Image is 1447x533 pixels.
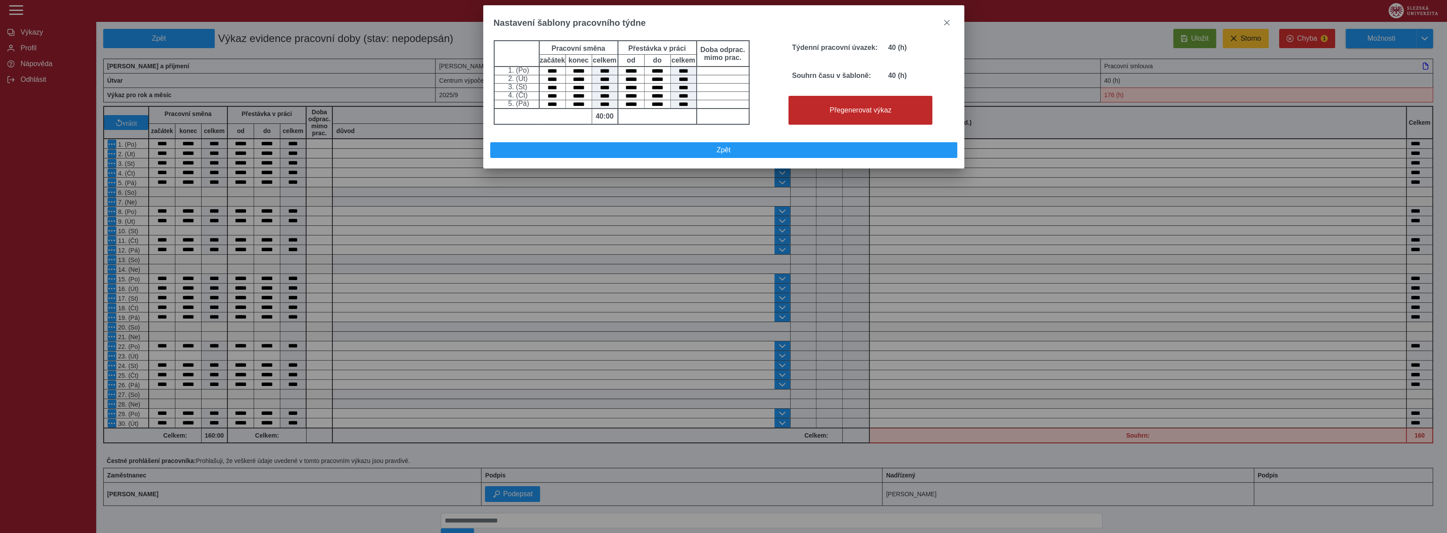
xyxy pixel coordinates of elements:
[540,56,565,64] b: začátek
[494,146,953,154] span: Zpět
[671,56,696,64] b: celkem
[792,106,928,114] span: Přegenerovat výkaz
[506,75,527,82] span: 2. (Út)
[628,45,686,52] b: Přestávka v práci
[494,18,646,28] span: Nastavení šablony pracovního týdne
[566,56,592,64] b: konec
[506,67,529,74] span: 1. (Po)
[788,96,932,125] button: Přegenerovat výkaz
[888,44,907,51] b: 40 (h)
[506,83,527,91] span: 3. (St)
[792,44,878,51] b: Týdenní pracovní úvazek:
[551,45,605,52] b: Pracovní směna
[490,142,957,158] button: Zpět
[645,56,670,64] b: do
[792,72,871,79] b: Souhrn času v šabloně:
[699,46,747,62] b: Doba odprac. mimo prac.
[506,91,527,99] span: 4. (Čt)
[940,16,954,30] button: close
[592,56,617,64] b: celkem
[888,72,907,79] b: 40 (h)
[506,100,529,107] span: 5. (Pá)
[592,112,617,120] b: 40:00
[618,56,644,64] b: od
